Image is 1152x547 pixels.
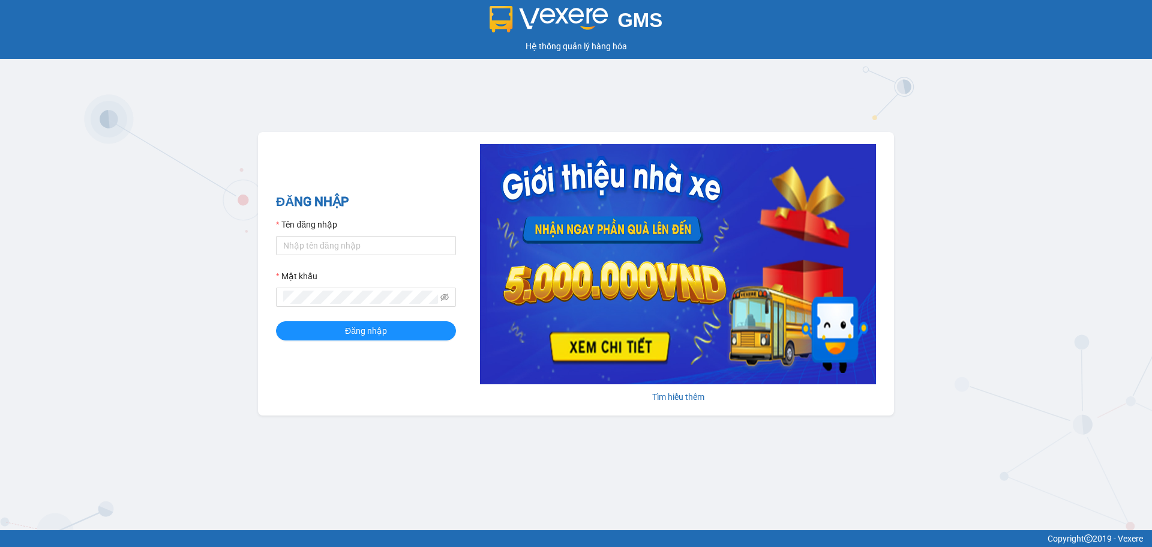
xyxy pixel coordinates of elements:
label: Tên đăng nhập [276,218,337,231]
a: GMS [490,18,663,28]
img: banner-0 [480,144,876,384]
img: logo 2 [490,6,608,32]
div: Tìm hiểu thêm [480,390,876,403]
h2: ĐĂNG NHẬP [276,192,456,212]
div: Copyright 2019 - Vexere [9,532,1143,545]
label: Mật khẩu [276,270,317,283]
span: Đăng nhập [345,324,387,337]
div: Hệ thống quản lý hàng hóa [3,40,1149,53]
input: Tên đăng nhập [276,236,456,255]
button: Đăng nhập [276,321,456,340]
span: eye-invisible [440,293,449,301]
span: GMS [617,9,662,31]
input: Mật khẩu [283,291,438,304]
span: copyright [1084,534,1093,543]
